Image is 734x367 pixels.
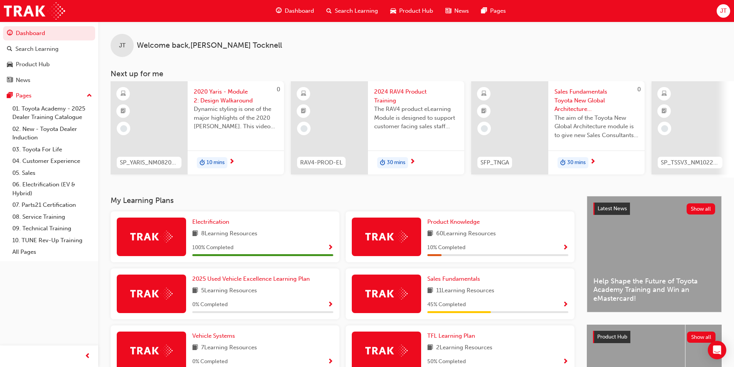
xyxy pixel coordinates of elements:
[365,231,408,243] img: Trak
[365,288,408,300] img: Trak
[410,159,415,166] span: next-icon
[590,159,596,166] span: next-icon
[374,87,458,105] span: 2024 RAV4 Product Training
[3,42,95,56] a: Search Learning
[563,245,568,251] span: Show Progress
[3,26,95,40] a: Dashboard
[593,203,715,215] a: Latest NewsShow all
[554,87,638,114] span: Sales Fundamentals Toyota New Global Architecture eLearning Module
[427,275,480,282] span: Sales Fundamentals
[662,89,667,99] span: learningResourceType_ELEARNING-icon
[481,6,487,16] span: pages-icon
[563,357,568,367] button: Show Progress
[192,243,233,252] span: 100 % Completed
[427,243,465,252] span: 10 % Completed
[717,4,730,18] button: JT
[427,300,466,309] span: 45 % Completed
[7,30,13,37] span: guage-icon
[427,343,433,353] span: book-icon
[593,331,716,343] a: Product HubShow all
[320,3,384,19] a: search-iconSearch Learning
[436,229,496,239] span: 60 Learning Resources
[192,332,238,340] a: Vehicle Systems
[301,106,306,116] span: booktick-icon
[270,3,320,19] a: guage-iconDashboard
[593,277,715,303] span: Help Shape the Future of Toyota Academy Training and Win an eMastercard!
[427,218,480,225] span: Product Knowledge
[374,105,458,131] span: The RAV4 product eLearning Module is designed to support customer facing sales staff with introdu...
[661,125,668,132] span: learningRecordVerb_NONE-icon
[454,7,469,15] span: News
[4,2,65,20] img: Trak
[7,46,12,53] span: search-icon
[427,275,483,283] a: Sales Fundamentals
[87,91,92,101] span: up-icon
[9,246,95,258] a: All Pages
[291,81,464,174] a: RAV4-PROD-EL2024 RAV4 Product TrainingThe RAV4 product eLearning Module is designed to support cu...
[328,300,333,310] button: Show Progress
[427,332,478,340] a: TFL Learning Plan
[194,87,278,105] span: 2020 Yaris - Module 2: Design Walkaround
[16,60,50,69] div: Product Hub
[9,179,95,199] a: 06. Electrification (EV & Hybrid)
[481,89,487,99] span: learningResourceType_ELEARNING-icon
[427,357,466,366] span: 50 % Completed
[439,3,475,19] a: news-iconNews
[335,7,378,15] span: Search Learning
[9,235,95,246] a: 10. TUNE Rev-Up Training
[7,92,13,99] span: pages-icon
[720,7,727,15] span: JT
[192,357,228,366] span: 0 % Completed
[637,86,641,93] span: 0
[9,223,95,235] a: 09. Technical Training
[9,144,95,156] a: 03. Toyota For Life
[192,229,198,239] span: book-icon
[192,343,198,353] span: book-icon
[328,245,333,251] span: Show Progress
[16,76,30,85] div: News
[490,7,506,15] span: Pages
[111,81,284,174] a: 0SP_YARIS_NM0820_EL_022020 Yaris - Module 2: Design WalkaroundDynamic styling is one of the major...
[301,125,307,132] span: learningRecordVerb_NONE-icon
[3,57,95,72] a: Product Hub
[471,81,645,174] a: 0SFP_TNGASales Fundamentals Toyota New Global Architecture eLearning ModuleThe aim of the Toyota ...
[563,243,568,253] button: Show Progress
[200,158,205,168] span: duration-icon
[3,25,95,89] button: DashboardSearch LearningProduct HubNews
[9,199,95,211] a: 07. Parts21 Certification
[445,6,451,16] span: news-icon
[192,218,232,226] a: Electrification
[328,243,333,253] button: Show Progress
[384,3,439,19] a: car-iconProduct Hub
[9,155,95,167] a: 04. Customer Experience
[3,89,95,103] button: Pages
[285,7,314,15] span: Dashboard
[9,123,95,144] a: 02. New - Toyota Dealer Induction
[300,158,343,167] span: RAV4-PROD-EL
[85,352,91,361] span: prev-icon
[326,6,332,16] span: search-icon
[192,300,228,309] span: 0 % Completed
[207,158,225,167] span: 10 mins
[481,106,487,116] span: booktick-icon
[130,231,173,243] img: Trak
[481,125,488,132] span: learningRecordVerb_NONE-icon
[192,275,313,283] a: 2025 Used Vehicle Excellence Learning Plan
[192,218,229,225] span: Electrification
[9,211,95,223] a: 08. Service Training
[399,7,433,15] span: Product Hub
[563,359,568,365] span: Show Progress
[563,300,568,310] button: Show Progress
[328,359,333,365] span: Show Progress
[16,91,32,100] div: Pages
[475,3,512,19] a: pages-iconPages
[98,69,734,78] h3: Next up for me
[597,333,627,340] span: Product Hub
[111,196,574,205] h3: My Learning Plans
[328,302,333,308] span: Show Progress
[662,106,667,116] span: booktick-icon
[587,196,722,312] a: Latest NewsShow allHelp Shape the Future of Toyota Academy Training and Win an eMastercard!
[201,229,257,239] span: 8 Learning Resources
[436,343,492,353] span: 2 Learning Resources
